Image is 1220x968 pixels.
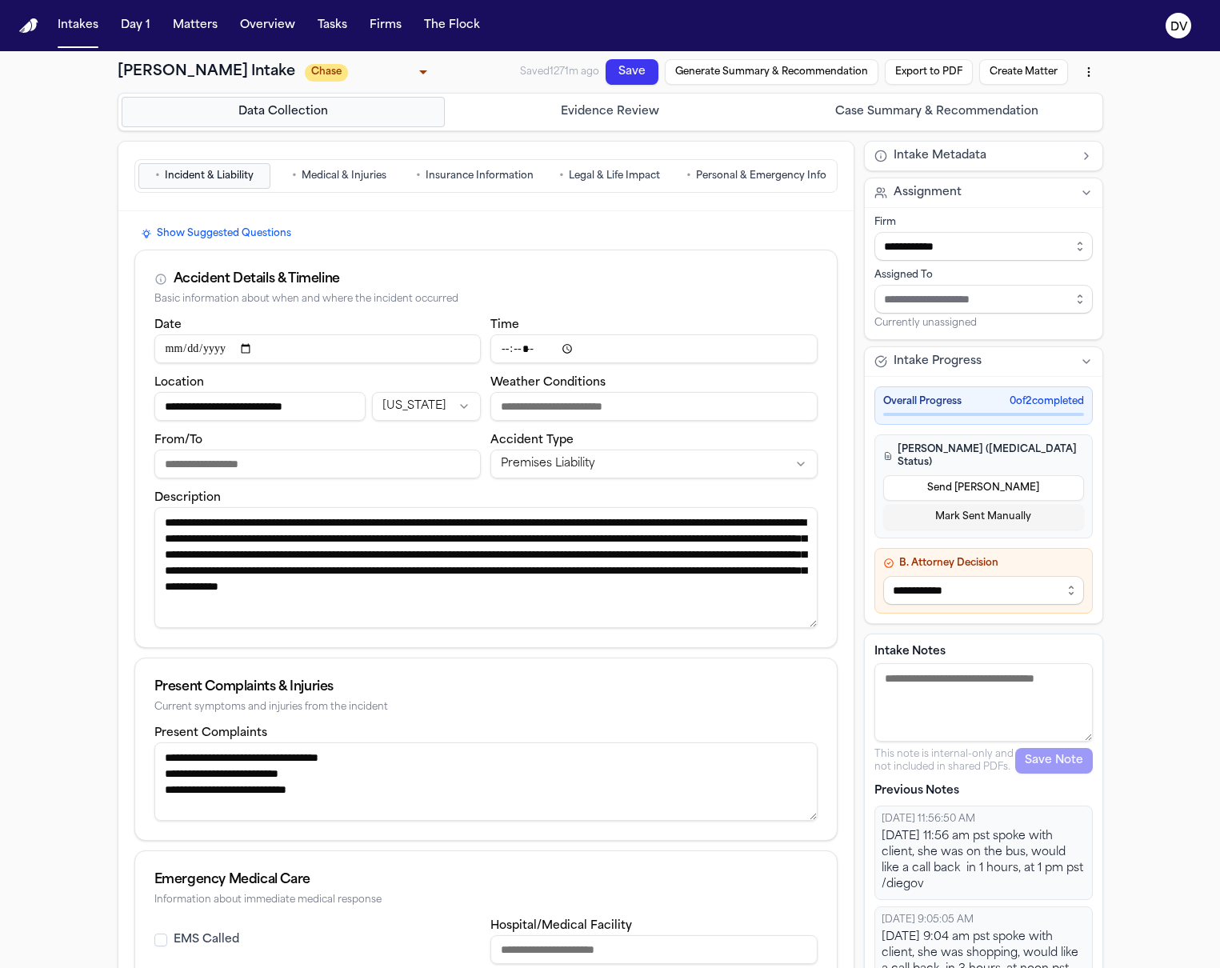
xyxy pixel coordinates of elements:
div: Accident Details & Timeline [174,270,340,289]
input: Assign to staff member [874,285,1093,314]
span: Assignment [894,185,962,201]
button: Show Suggested Questions [134,224,298,243]
label: Date [154,319,182,331]
textarea: Incident description [154,507,818,628]
button: Day 1 [114,11,157,40]
nav: Intake steps [122,97,1099,127]
span: Personal & Emergency Info [696,170,826,182]
span: • [416,168,421,184]
button: Create Matter [979,59,1068,85]
button: Matters [166,11,224,40]
span: Intake Metadata [894,148,986,164]
button: Go to Evidence Review step [448,97,772,127]
h4: [PERSON_NAME] ([MEDICAL_DATA] Status) [883,443,1084,469]
button: Assignment [865,178,1102,207]
h4: B. Attorney Decision [883,557,1084,570]
input: Weather conditions [490,392,818,421]
textarea: Intake notes [874,663,1093,742]
span: 0 of 2 completed [1010,395,1084,408]
span: Incident & Liability [165,170,254,182]
button: Firms [363,11,408,40]
label: Weather Conditions [490,377,606,389]
div: Emergency Medical Care [154,870,818,890]
button: Go to Incident & Liability [138,163,270,189]
button: Go to Legal & Life Impact [544,163,676,189]
span: Currently unassigned [874,317,977,330]
p: This note is internal-only and not included in shared PDFs. [874,748,1015,774]
label: Time [490,319,519,331]
span: Medical & Injuries [302,170,386,182]
div: Current symptoms and injuries from the incident [154,702,818,714]
button: Overview [234,11,302,40]
label: Intake Notes [874,644,1093,660]
button: Generate Summary & Recommendation [665,59,878,85]
input: From/To destination [154,450,482,478]
button: Intakes [51,11,105,40]
div: [DATE] 11:56:50 AM [882,813,1086,826]
textarea: Present complaints [154,742,818,821]
button: Incident state [372,392,481,421]
input: Incident location [154,392,366,421]
input: Select firm [874,232,1093,261]
text: DV [1170,22,1188,33]
div: [DATE] 9:05:05 AM [882,914,1086,926]
div: Assigned To [874,269,1093,282]
button: Intake Metadata [865,142,1102,170]
button: Go to Personal & Emergency Info [679,163,834,189]
span: Chase [305,64,349,82]
span: Saved 1271m ago [520,67,599,77]
div: Update intake status [305,61,433,83]
span: Insurance Information [426,170,534,182]
button: Send [PERSON_NAME] [883,475,1084,501]
label: Present Complaints [154,727,267,739]
p: Previous Notes [874,783,1093,799]
input: Incident date [154,334,482,363]
button: Tasks [311,11,354,40]
div: Present Complaints & Injuries [154,678,818,697]
span: Overall Progress [883,395,962,408]
div: Firm [874,216,1093,229]
span: • [292,168,297,184]
button: Intake Progress [865,347,1102,376]
button: Mark Sent Manually [883,504,1084,530]
img: Finch Logo [19,18,38,34]
input: Hospital or medical facility [490,935,818,964]
span: • [155,168,160,184]
button: The Flock [418,11,486,40]
h1: [PERSON_NAME] Intake [118,61,295,83]
label: EMS Called [174,932,239,948]
div: [DATE] 11:56 am pst spoke with client, she was on the bus, would like a call back in 1 hours, at ... [882,829,1086,893]
span: Intake Progress [894,354,982,370]
button: Go to Insurance Information [409,163,541,189]
span: • [686,168,691,184]
div: Information about immediate medical response [154,894,818,906]
label: Location [154,377,204,389]
button: Export to PDF [885,59,973,85]
span: Legal & Life Impact [569,170,660,182]
button: Save [606,59,658,85]
label: Description [154,492,221,504]
button: Go to Case Summary & Recommendation step [775,97,1099,127]
button: Go to Data Collection step [122,97,446,127]
label: Accident Type [490,434,574,446]
input: Incident time [490,334,818,363]
span: • [559,168,564,184]
button: More actions [1074,58,1103,86]
div: Basic information about when and where the incident occurred [154,294,818,306]
label: From/To [154,434,202,446]
a: Home [19,18,38,34]
button: Go to Medical & Injuries [274,163,406,189]
label: Hospital/Medical Facility [490,920,632,932]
